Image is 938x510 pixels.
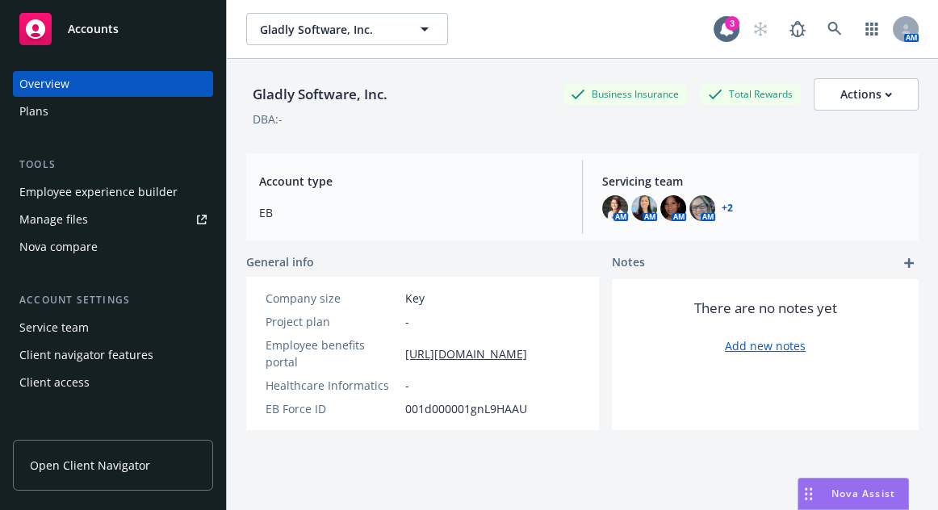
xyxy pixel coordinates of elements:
span: Account type [259,173,563,190]
span: Accounts [68,23,119,36]
div: Plans [19,98,48,124]
span: There are no notes yet [694,299,837,318]
a: add [899,253,919,273]
a: Search [819,13,851,45]
a: [URL][DOMAIN_NAME] [405,345,527,362]
div: Healthcare Informatics [266,377,399,394]
div: Service team [19,315,89,341]
a: +2 [722,203,733,213]
img: photo [631,195,657,221]
div: Project plan [266,313,399,330]
div: Business Insurance [563,84,687,104]
span: Notes [612,253,645,273]
a: Client navigator features [13,342,213,368]
span: 001d000001gnL9HAAU [405,400,527,417]
div: Gladly Software, Inc. [246,84,394,105]
div: 3 [725,16,739,31]
div: Employee benefits portal [266,337,399,370]
span: - [405,313,409,330]
img: photo [689,195,715,221]
span: Gladly Software, Inc. [260,21,400,38]
a: Switch app [856,13,888,45]
div: Client access [19,370,90,395]
button: Actions [814,78,919,111]
button: Gladly Software, Inc. [246,13,448,45]
div: Company size [266,290,399,307]
a: Report a Bug [781,13,814,45]
div: EB Force ID [266,400,399,417]
span: Servicing team [602,173,906,190]
a: Manage files [13,207,213,232]
div: DBA: - [253,111,283,127]
a: Overview [13,71,213,97]
div: Manage files [19,207,88,232]
a: Start snowing [744,13,777,45]
div: Overview [19,71,69,97]
img: photo [602,195,628,221]
div: Actions [840,79,892,110]
button: Nova Assist [798,478,909,510]
div: Tools [13,157,213,173]
div: Total Rewards [700,84,801,104]
div: Account settings [13,292,213,308]
a: Nova compare [13,234,213,260]
a: Add new notes [725,337,806,354]
span: - [405,377,409,394]
div: Nova compare [19,234,98,260]
div: Employee experience builder [19,179,178,205]
a: Client access [13,370,213,395]
div: Drag to move [798,479,819,509]
span: General info [246,253,314,270]
span: Open Client Navigator [30,457,150,474]
div: Client navigator features [19,342,153,368]
a: Employee experience builder [13,179,213,205]
a: Plans [13,98,213,124]
a: Accounts [13,6,213,52]
img: photo [660,195,686,221]
a: Service team [13,315,213,341]
span: Nova Assist [831,487,895,500]
span: EB [259,204,563,221]
span: Key [405,290,425,307]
